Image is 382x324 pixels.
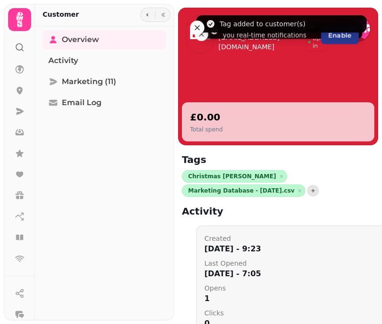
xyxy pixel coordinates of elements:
span: Email Log [62,97,101,108]
div: Christmas [PERSON_NAME] [182,170,287,183]
h2: Activity [182,205,366,218]
p: [DATE] - 9:23 [204,243,381,255]
p: 1 [204,293,381,304]
a: Email Log [43,93,167,112]
button: reply [357,18,379,40]
p: [DATE] - 7:05 [204,268,381,280]
h2: Customer [43,10,79,19]
span: Overview [62,34,99,45]
nav: Tabs [35,26,174,320]
p: Total spend [190,126,223,133]
p: last opened [204,259,381,268]
h2: Tags [182,153,366,166]
span: BN [189,27,212,42]
button: Close toast [190,21,204,35]
a: Marketing (11) [43,72,167,91]
a: Overview [43,30,167,49]
button: Close toast [195,27,209,41]
a: Activity [43,51,167,70]
p: clicks [204,308,381,318]
h2: £0.00 [190,110,223,124]
p: created [204,234,381,243]
button: Enable [321,26,359,44]
div: Marketing Database - [DATE].csv [182,184,305,197]
p: opens [204,283,381,293]
span: Activity [48,55,78,66]
span: Marketing (11) [62,76,116,87]
p: opt-in [313,34,326,50]
p: [EMAIL_ADDRESS][DOMAIN_NAME] [218,32,304,52]
div: Tag added to customer(s) [220,19,305,29]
